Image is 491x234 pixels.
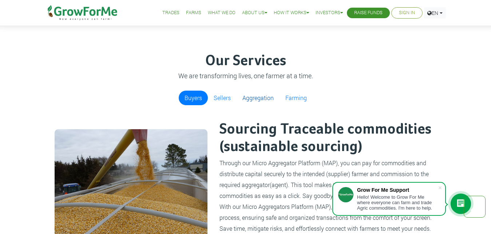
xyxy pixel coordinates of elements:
[424,7,446,19] a: EN
[186,9,201,17] a: Farms
[50,52,441,70] h3: Our Services
[219,121,436,156] h2: Sourcing Traceable commodities (sustainable sourcing)
[354,9,383,17] a: Raise Funds
[237,91,280,105] a: Aggregation
[162,9,179,17] a: Trades
[399,9,415,17] a: Sign In
[50,71,441,81] p: We are transforming lives, one farmer at a time.
[280,91,313,105] a: Farming
[316,9,343,17] a: Investors
[208,91,237,105] a: Sellers
[357,187,438,193] div: Grow For Me Support
[208,9,235,17] a: What We Do
[179,91,208,105] a: Buyers
[357,194,438,211] div: Hello! Welcome to Grow For Me where everyone can farm and trade Agric commodities. I'm here to help.
[274,9,309,17] a: How it Works
[242,9,267,17] a: About Us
